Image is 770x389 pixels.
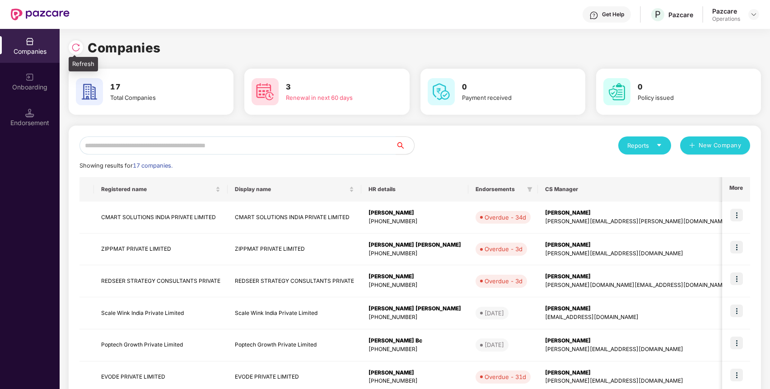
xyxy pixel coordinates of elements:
h3: 17 [110,81,208,93]
span: filter [525,184,534,195]
div: [PERSON_NAME] [369,209,461,217]
div: [PHONE_NUMBER] [369,249,461,258]
h3: 3 [286,81,384,93]
img: svg+xml;base64,PHN2ZyBpZD0iQ29tcGFuaWVzIiB4bWxucz0iaHR0cDovL3d3dy53My5vcmcvMjAwMC9zdmciIHdpZHRoPS... [25,37,34,46]
button: search [396,136,415,155]
div: [PERSON_NAME] Bc [369,337,461,345]
div: [DATE] [485,340,504,349]
div: Overdue - 3d [485,244,523,253]
div: Overdue - 34d [485,213,526,222]
img: svg+xml;base64,PHN2ZyBpZD0iSGVscC0zMngzMiIgeG1sbnM9Imh0dHA6Ly93d3cudzMub3JnLzIwMDAvc3ZnIiB3aWR0aD... [589,11,598,20]
button: plusNew Company [680,136,750,155]
img: svg+xml;base64,PHN2ZyB3aWR0aD0iMTQuNSIgaGVpZ2h0PSIxNC41IiB2aWV3Qm94PSIwIDAgMTYgMTYiIGZpbGw9Im5vbm... [25,108,34,117]
span: 17 companies. [133,162,173,169]
div: Overdue - 3d [485,277,523,286]
h3: 0 [462,81,560,93]
span: Registered name [101,186,214,193]
td: ZIPPMAT PRIVATE LIMITED [228,234,361,266]
div: Payment received [462,93,560,102]
th: Registered name [94,177,228,202]
div: Reports [627,141,662,150]
td: Scale Wink India Private Limited [228,297,361,329]
img: svg+xml;base64,PHN2ZyB4bWxucz0iaHR0cDovL3d3dy53My5vcmcvMjAwMC9zdmciIHdpZHRoPSI2MCIgaGVpZ2h0PSI2MC... [428,78,455,105]
div: Renewal in next 60 days [286,93,384,102]
img: icon [730,209,743,221]
span: CS Manager [545,186,721,193]
div: [PERSON_NAME] [545,272,728,281]
td: REDSEER STRATEGY CONSULTANTS PRIVATE [228,265,361,297]
div: [PERSON_NAME][EMAIL_ADDRESS][DOMAIN_NAME] [545,377,728,385]
div: [PERSON_NAME][EMAIL_ADDRESS][PERSON_NAME][DOMAIN_NAME] [545,217,728,226]
div: [PHONE_NUMBER] [369,313,461,322]
div: [DATE] [485,309,504,318]
div: [PERSON_NAME] [PERSON_NAME] [369,241,461,249]
div: Operations [712,15,740,23]
h3: 0 [638,81,736,93]
div: [PERSON_NAME][EMAIL_ADDRESS][DOMAIN_NAME] [545,249,728,258]
td: REDSEER STRATEGY CONSULTANTS PRIVATE [94,265,228,297]
span: Endorsements [476,186,523,193]
img: svg+xml;base64,PHN2ZyBpZD0iRHJvcGRvd24tMzJ4MzIiIHhtbG5zPSJodHRwOi8vd3d3LnczLm9yZy8yMDAwL3N2ZyIgd2... [750,11,757,18]
div: [PHONE_NUMBER] [369,281,461,290]
div: [PHONE_NUMBER] [369,345,461,354]
img: icon [730,369,743,381]
div: Policy issued [638,93,736,102]
h1: Companies [88,38,161,58]
div: Overdue - 31d [485,372,526,381]
img: icon [730,305,743,317]
th: More [722,177,750,202]
td: CMART SOLUTIONS INDIA PRIVATE LIMITED [94,202,228,234]
td: CMART SOLUTIONS INDIA PRIVATE LIMITED [228,202,361,234]
span: P [655,9,661,20]
img: svg+xml;base64,PHN2ZyB4bWxucz0iaHR0cDovL3d3dy53My5vcmcvMjAwMC9zdmciIHdpZHRoPSI2MCIgaGVpZ2h0PSI2MC... [76,78,103,105]
span: Display name [235,186,347,193]
div: Pazcare [712,7,740,15]
div: [PERSON_NAME] [369,369,461,377]
div: Pazcare [668,10,693,19]
span: New Company [699,141,742,150]
img: New Pazcare Logo [11,9,70,20]
div: [PERSON_NAME][DOMAIN_NAME][EMAIL_ADDRESS][DOMAIN_NAME] [545,281,728,290]
img: icon [730,241,743,253]
span: search [396,142,414,149]
div: [PERSON_NAME][EMAIL_ADDRESS][DOMAIN_NAME] [545,345,728,354]
img: svg+xml;base64,PHN2ZyB4bWxucz0iaHR0cDovL3d3dy53My5vcmcvMjAwMC9zdmciIHdpZHRoPSI2MCIgaGVpZ2h0PSI2MC... [252,78,279,105]
span: Showing results for [79,162,173,169]
td: Scale Wink India Private Limited [94,297,228,329]
td: ZIPPMAT PRIVATE LIMITED [94,234,228,266]
td: Poptech Growth Private Limited [94,329,228,361]
img: svg+xml;base64,PHN2ZyBpZD0iUmVsb2FkLTMyeDMyIiB4bWxucz0iaHR0cDovL3d3dy53My5vcmcvMjAwMC9zdmciIHdpZH... [71,43,80,52]
div: [PERSON_NAME] [545,209,728,217]
span: caret-down [656,142,662,148]
img: icon [730,337,743,349]
div: [PERSON_NAME] [369,272,461,281]
div: [PERSON_NAME] [545,305,728,313]
div: [PHONE_NUMBER] [369,377,461,385]
th: Display name [228,177,361,202]
th: HR details [361,177,468,202]
div: [EMAIL_ADDRESS][DOMAIN_NAME] [545,313,728,322]
div: [PERSON_NAME] [545,241,728,249]
img: svg+xml;base64,PHN2ZyB4bWxucz0iaHR0cDovL3d3dy53My5vcmcvMjAwMC9zdmciIHdpZHRoPSI2MCIgaGVpZ2h0PSI2MC... [603,78,630,105]
div: [PERSON_NAME] [PERSON_NAME] [369,305,461,313]
td: Poptech Growth Private Limited [228,329,361,361]
div: Get Help [602,11,624,18]
div: [PERSON_NAME] [545,369,728,377]
span: plus [689,142,695,150]
div: Total Companies [110,93,208,102]
div: [PERSON_NAME] [545,337,728,345]
img: icon [730,272,743,285]
span: filter [527,187,532,192]
div: Refresh [69,57,98,71]
img: svg+xml;base64,PHN2ZyB3aWR0aD0iMjAiIGhlaWdodD0iMjAiIHZpZXdCb3g9IjAgMCAyMCAyMCIgZmlsbD0ibm9uZSIgeG... [25,73,34,82]
div: [PHONE_NUMBER] [369,217,461,226]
